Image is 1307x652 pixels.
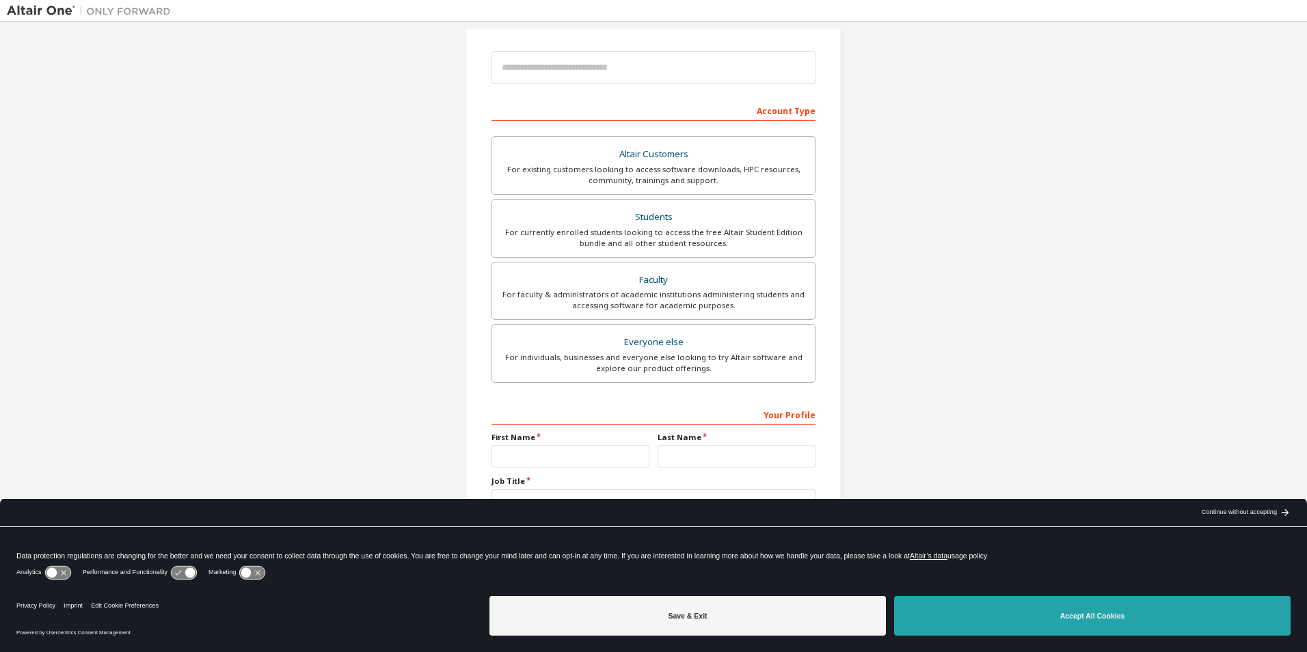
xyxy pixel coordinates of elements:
label: Last Name [658,432,816,443]
div: For faculty & administrators of academic institutions administering students and accessing softwa... [500,289,807,311]
div: Everyone else [500,333,807,352]
label: Job Title [491,476,816,487]
div: For existing customers looking to access software downloads, HPC resources, community, trainings ... [500,164,807,186]
label: First Name [491,432,649,443]
div: Your Profile [491,403,816,425]
div: Altair Customers [500,145,807,164]
div: Account Type [491,99,816,121]
div: For individuals, businesses and everyone else looking to try Altair software and explore our prod... [500,352,807,374]
div: Faculty [500,271,807,290]
img: Altair One [7,4,178,18]
div: For currently enrolled students looking to access the free Altair Student Edition bundle and all ... [500,227,807,249]
div: Students [500,208,807,227]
